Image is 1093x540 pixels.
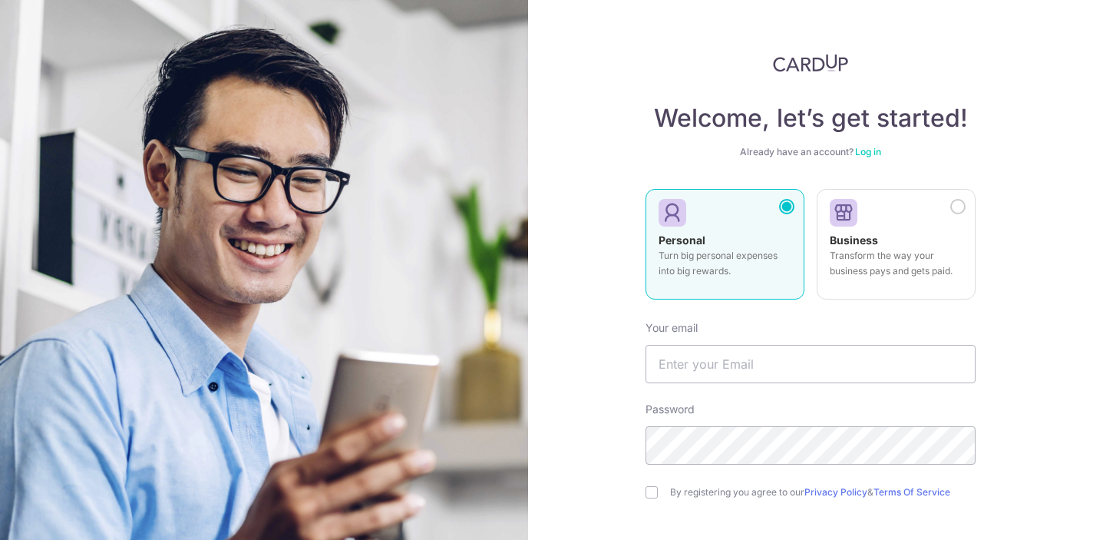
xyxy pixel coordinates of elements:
[830,248,963,279] p: Transform the way your business pays and gets paid.
[646,402,695,417] label: Password
[804,486,867,498] a: Privacy Policy
[646,345,976,383] input: Enter your Email
[646,103,976,134] h4: Welcome, let’s get started!
[855,146,881,157] a: Log in
[773,54,848,72] img: CardUp Logo
[659,234,705,247] strong: Personal
[817,189,976,309] a: Business Transform the way your business pays and gets paid.
[646,189,804,309] a: Personal Turn big personal expenses into big rewards.
[670,486,976,499] label: By registering you agree to our &
[646,320,698,336] label: Your email
[873,486,950,498] a: Terms Of Service
[830,234,878,247] strong: Business
[646,146,976,158] div: Already have an account?
[659,248,791,279] p: Turn big personal expenses into big rewards.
